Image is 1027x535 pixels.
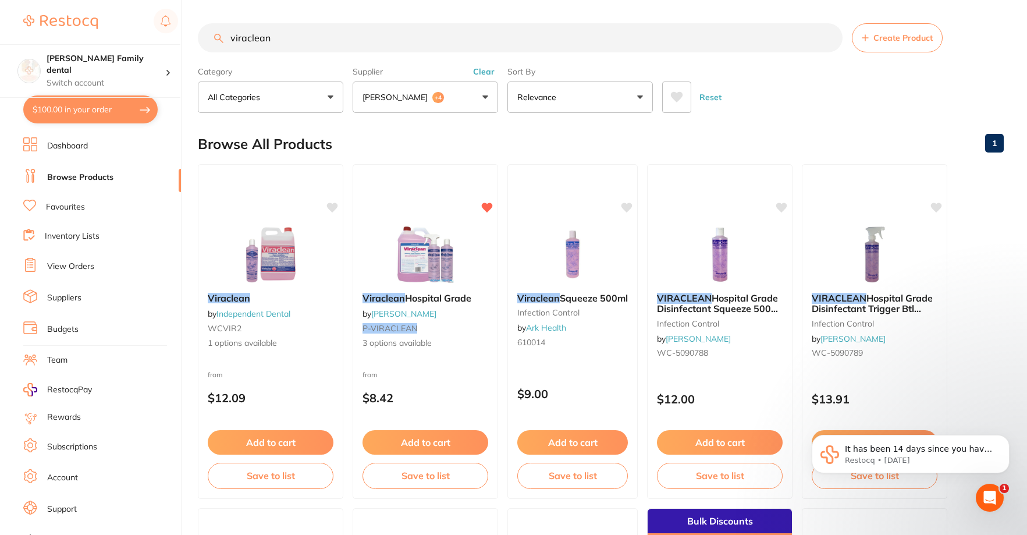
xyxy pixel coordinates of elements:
p: Message from Restocq, sent 5d ago [51,45,201,55]
button: Save to list [517,463,628,488]
button: [PERSON_NAME]+4 [353,82,498,113]
img: Westbrook Family dental [18,59,40,82]
p: $8.42 [363,391,488,405]
span: from [363,370,378,379]
h2: Browse All Products [198,136,332,153]
small: infection control [517,308,628,317]
button: Reset [696,82,725,113]
button: Add to cart [657,430,783,455]
p: $9.00 [517,387,628,401]
span: by [208,309,290,319]
a: View Orders [47,261,94,272]
small: infection control [657,319,783,328]
img: VIRACLEAN Hospital Grade Disinfectant Trigger Btl 500ml [837,225,912,284]
span: It has been 14 days since you have started your Restocq journey. We wanted to do a check in and s... [51,34,200,101]
input: Search Products [198,23,843,52]
a: Inventory Lists [45,231,99,242]
span: 3 options available [363,338,488,349]
img: Viraclean Hospital Grade [388,225,463,284]
b: VIRACLEAN Hospital Grade Disinfectant Trigger Btl 500ml [812,293,937,314]
p: All Categories [208,91,265,103]
button: $100.00 in your order [23,95,158,123]
span: 1 [1000,484,1009,493]
span: 1 options available [208,338,333,349]
a: Favourites [46,201,85,213]
button: Create Product [852,23,943,52]
span: Squeeze 500ml [560,292,628,304]
button: Save to list [657,463,783,488]
label: Supplier [353,66,498,77]
span: WC-5090789 [812,348,863,358]
span: RestocqPay [47,384,92,396]
label: Category [198,66,343,77]
span: Create Product [873,33,933,42]
em: VIRACLEAN [812,292,866,304]
label: Sort By [507,66,653,77]
p: Switch account [47,77,165,89]
span: by [363,309,436,319]
button: Clear [470,66,498,77]
span: Hospital Grade Disinfectant Trigger Btl 500ml [812,292,933,325]
a: [PERSON_NAME] [371,309,436,319]
span: 610014 [517,337,545,348]
p: $12.09 [208,391,333,405]
span: by [657,334,731,344]
span: WCVIR2 [208,323,241,334]
a: Budgets [47,324,79,335]
button: Save to list [208,463,333,488]
button: Relevance [507,82,653,113]
img: VIRACLEAN Hospital Grade Disinfectant Squeeze 500ml BTL [682,225,758,284]
span: Hospital Grade Disinfectant Squeeze 500ml BTL [657,292,781,325]
a: [PERSON_NAME] [666,334,731,344]
button: Add to cart [517,430,628,455]
span: from [208,370,223,379]
b: Viraclean [208,293,333,303]
em: P-VIRACLEAN [363,323,417,334]
em: Viraclean [517,292,560,304]
button: Save to list [363,463,488,488]
em: Viraclean [208,292,250,304]
a: Support [47,504,77,515]
p: [PERSON_NAME] [363,91,432,103]
a: Subscriptions [47,441,97,453]
p: Relevance [517,91,561,103]
h4: Westbrook Family dental [47,53,165,76]
a: [PERSON_NAME] [820,334,886,344]
img: Viraclean Squeeze 500ml [535,225,610,284]
button: All Categories [198,82,343,113]
button: Add to cart [208,430,333,455]
em: Viraclean [363,292,405,304]
a: Account [47,472,78,484]
span: WC-5090788 [657,348,708,358]
iframe: Intercom live chat [976,484,1004,512]
b: Viraclean Squeeze 500ml [517,293,628,303]
a: RestocqPay [23,383,92,396]
em: VIRACLEAN [657,292,712,304]
span: by [517,323,566,333]
img: RestocqPay [23,383,37,396]
a: Team [47,355,67,366]
small: infection control [812,319,937,328]
span: by [812,334,886,344]
a: Rewards [47,412,81,423]
img: Restocq Logo [23,15,98,29]
span: +4 [432,92,444,104]
a: Ark Health [526,323,566,333]
a: Suppliers [47,292,81,304]
a: Browse Products [47,172,113,183]
p: $13.91 [812,392,937,406]
b: VIRACLEAN Hospital Grade Disinfectant Squeeze 500ml BTL [657,293,783,314]
iframe: Intercom notifications message [794,410,1027,504]
a: Restocq Logo [23,9,98,36]
button: Add to cart [363,430,488,455]
img: Viraclean [233,225,308,284]
p: $12.00 [657,392,783,406]
span: Hospital Grade [405,292,471,304]
a: 1 [985,132,1004,155]
b: Viraclean Hospital Grade [363,293,488,303]
a: Independent Dental [216,309,290,319]
a: Dashboard [47,140,88,152]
